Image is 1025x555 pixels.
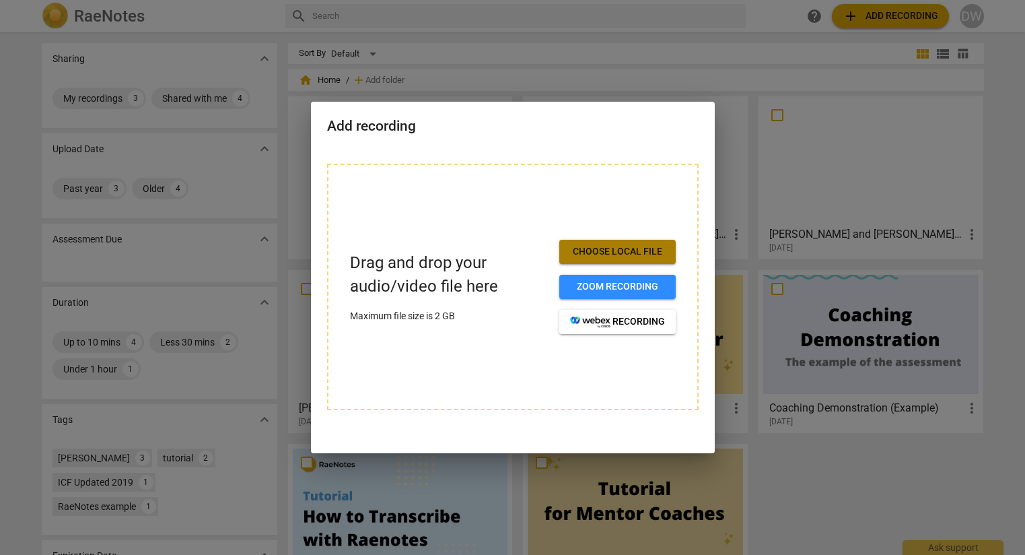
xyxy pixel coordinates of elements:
[350,251,549,298] p: Drag and drop your audio/video file here
[570,245,665,259] span: Choose local file
[570,280,665,294] span: Zoom recording
[327,118,699,135] h2: Add recording
[350,309,549,323] p: Maximum file size is 2 GB
[559,275,676,299] button: Zoom recording
[559,310,676,334] button: recording
[570,315,665,329] span: recording
[559,240,676,264] button: Choose local file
